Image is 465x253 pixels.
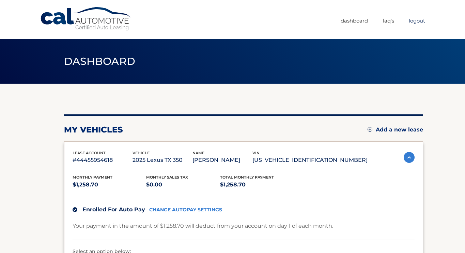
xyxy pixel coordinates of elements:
[146,180,220,189] p: $0.00
[133,155,192,165] p: 2025 Lexus TX 350
[133,151,150,155] span: vehicle
[252,151,260,155] span: vin
[192,155,252,165] p: [PERSON_NAME]
[146,175,188,180] span: Monthly sales Tax
[73,151,106,155] span: lease account
[383,15,394,26] a: FAQ's
[149,207,222,213] a: CHANGE AUTOPAY SETTINGS
[73,221,333,231] p: Your payment in the amount of $1,258.70 will deduct from your account on day 1 of each month.
[64,125,123,135] h2: my vehicles
[73,207,77,212] img: check.svg
[409,15,425,26] a: Logout
[341,15,368,26] a: Dashboard
[252,155,368,165] p: [US_VEHICLE_IDENTIFICATION_NUMBER]
[192,151,204,155] span: name
[82,206,145,213] span: Enrolled For Auto Pay
[73,175,112,180] span: Monthly Payment
[40,7,132,31] a: Cal Automotive
[220,175,274,180] span: Total Monthly Payment
[64,55,136,68] span: Dashboard
[368,127,372,132] img: add.svg
[73,180,146,189] p: $1,258.70
[73,155,133,165] p: #44455954618
[220,180,294,189] p: $1,258.70
[404,152,415,163] img: accordion-active.svg
[368,126,423,133] a: Add a new lease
